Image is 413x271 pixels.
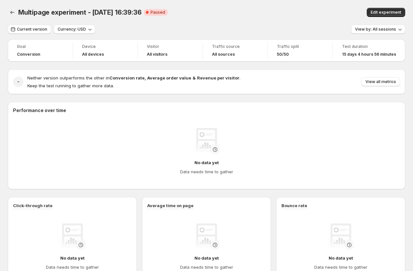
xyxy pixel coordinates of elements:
strong: Revenue per visitor [197,75,239,80]
a: VisitorAll visitors [147,43,193,58]
h4: Data needs time to gather [180,168,233,175]
span: Paused [150,10,165,15]
h4: All visitors [147,52,167,57]
img: No data yet [193,223,220,250]
button: View all metrics [362,77,400,86]
span: 15 days 4 hours 56 minutes [342,52,396,57]
span: Traffic split [277,44,323,49]
strong: & [192,75,196,80]
button: Current version [8,25,51,34]
h4: All sources [212,52,235,57]
button: Edit experiment [367,8,405,17]
h3: Average time on page [147,202,193,209]
h4: Data needs time to gather [314,264,367,270]
button: Currency: USD [54,25,95,34]
span: 50/50 [277,52,289,57]
img: No data yet [59,223,85,250]
span: Traffic source [212,44,259,49]
span: Visitor [147,44,193,49]
h2: Performance over time [13,107,400,114]
span: Multipage experiment - [DATE] 16:39:36 [18,8,141,16]
h4: Data needs time to gather [180,264,233,270]
h4: No data yet [60,255,85,261]
h2: - [17,78,20,85]
a: DeviceAll devices [82,43,129,58]
span: Keep the test running to gather more data. [27,83,114,88]
a: Test duration15 days 4 hours 56 minutes [342,43,396,58]
span: View all metrics [365,79,396,84]
span: Device [82,44,129,49]
h4: No data yet [194,159,219,166]
img: No data yet [328,223,354,250]
h3: Click-through rate [13,202,52,209]
h4: No data yet [194,255,219,261]
span: Test duration [342,44,396,49]
button: Back [8,8,17,17]
img: No data yet [193,128,220,154]
strong: Conversion rate [109,75,145,80]
span: Currency: USD [58,27,86,32]
h4: No data yet [329,255,353,261]
span: View by: All sessions [355,27,396,32]
h3: Bounce rate [281,202,307,209]
span: Edit experiment [371,10,401,15]
strong: Average order value [147,75,191,80]
span: Goal [17,44,64,49]
span: Conversion [17,52,40,57]
span: Current version [17,27,47,32]
strong: , [145,75,146,80]
a: Traffic split50/50 [277,43,323,58]
h4: All devices [82,52,104,57]
span: Neither version outperforms the other in . [27,75,240,80]
a: GoalConversion [17,43,64,58]
h4: Data needs time to gather [46,264,99,270]
a: Traffic sourceAll sources [212,43,259,58]
button: View by: All sessions [351,25,405,34]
